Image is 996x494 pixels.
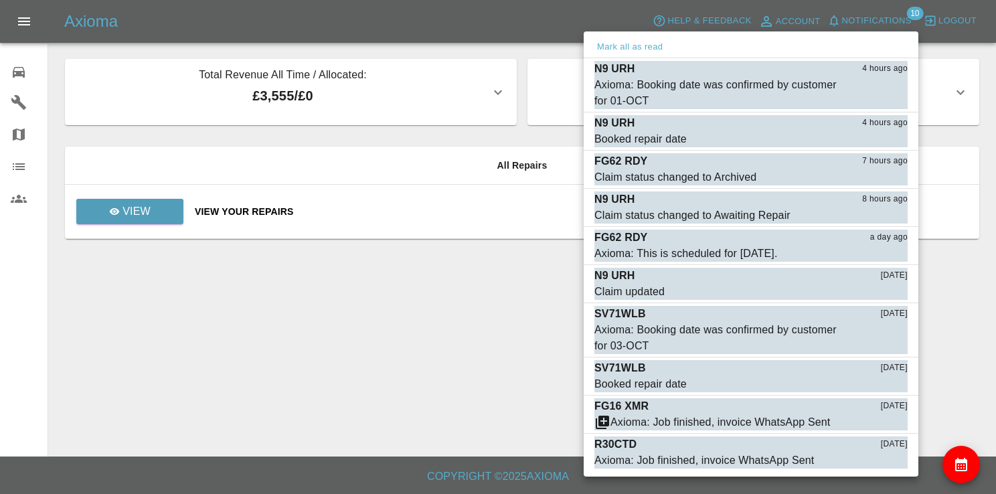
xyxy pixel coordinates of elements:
p: FG16 XMR [594,398,649,414]
span: [DATE] [881,307,908,321]
p: FG62 RDY [594,153,647,169]
div: Booked repair date [594,376,687,392]
span: [DATE] [881,361,908,375]
div: Axioma: This is scheduled for [DATE]. [594,246,778,262]
span: a day ago [870,231,908,244]
p: N9 URH [594,115,635,131]
span: 4 hours ago [862,62,908,76]
div: Claim status changed to Awaiting Repair [594,208,791,224]
span: 7 hours ago [862,155,908,168]
div: Booked repair date [594,131,687,147]
div: Axioma: Job finished, invoice WhatsApp Sent [610,414,830,430]
div: Claim updated [594,284,665,300]
span: 4 hours ago [862,116,908,130]
p: SV71WLB [594,360,646,376]
button: Mark all as read [594,39,665,55]
div: Axioma: Booking date was confirmed by customer for 01-OCT [594,77,841,109]
span: [DATE] [881,438,908,451]
div: Claim status changed to Archived [594,169,756,185]
p: N9 URH [594,268,635,284]
div: Axioma: Job finished, invoice WhatsApp Sent [594,452,814,469]
p: R30CTD [594,436,637,452]
div: Axioma: Booking date was confirmed by customer for 03-OCT [594,322,841,354]
p: SV71WLB [594,306,646,322]
p: FG62 RDY [594,230,647,246]
span: [DATE] [881,269,908,282]
span: [DATE] [881,400,908,413]
p: N9 URH [594,191,635,208]
p: N9 URH [594,61,635,77]
span: 8 hours ago [862,193,908,206]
